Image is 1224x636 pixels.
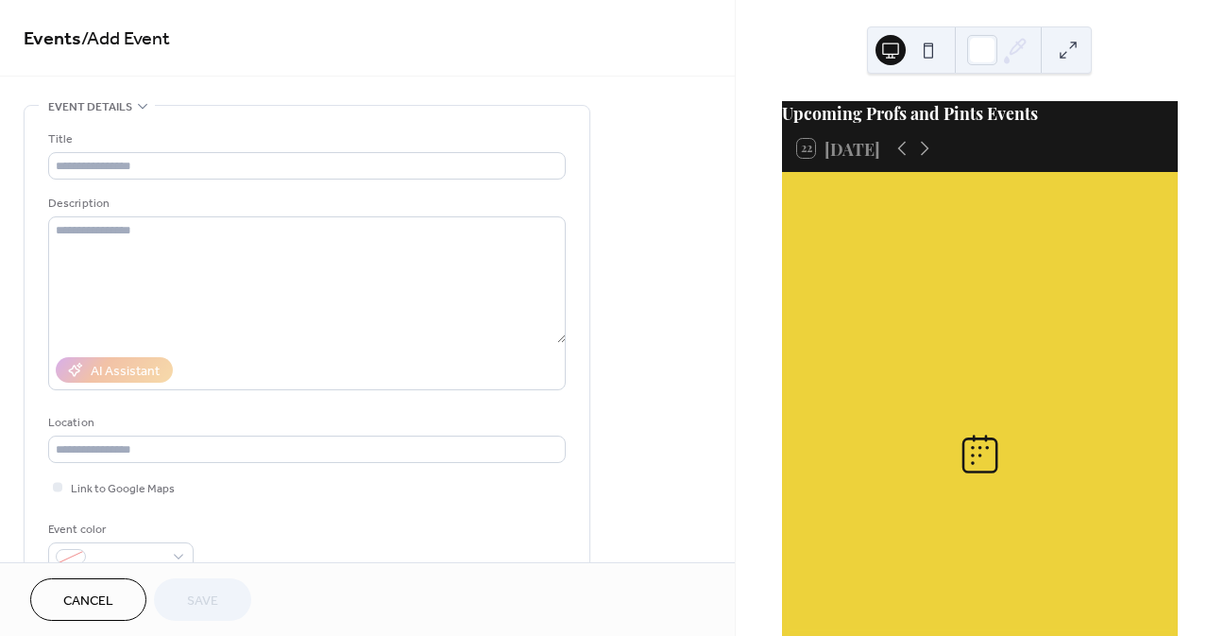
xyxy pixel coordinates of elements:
[48,194,562,214] div: Description
[48,129,562,149] div: Title
[81,21,170,58] span: / Add Event
[782,101,1178,126] div: Upcoming Profs and Pints Events
[48,520,190,540] div: Event color
[48,413,562,433] div: Location
[30,578,146,621] button: Cancel
[24,21,81,58] a: Events
[48,97,132,117] span: Event details
[71,479,175,499] span: Link to Google Maps
[63,592,113,611] span: Cancel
